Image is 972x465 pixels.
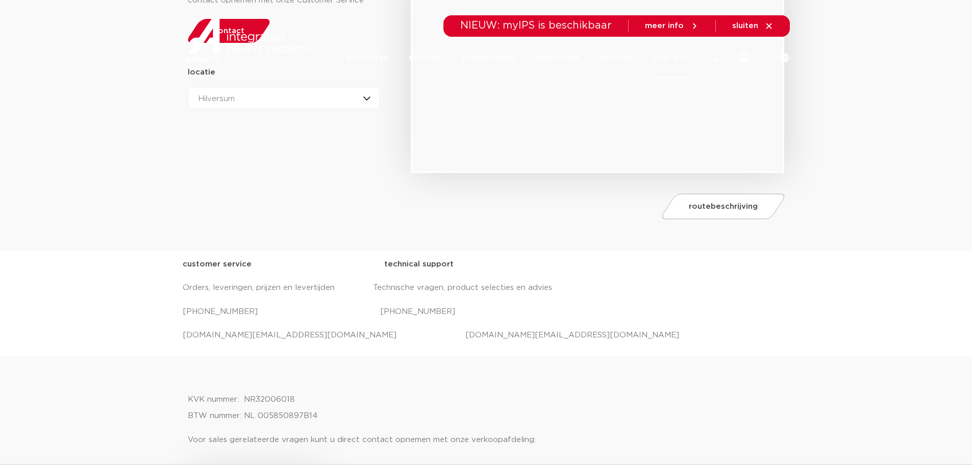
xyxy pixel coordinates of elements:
span: sluiten [732,22,758,30]
a: sluiten [732,21,774,31]
p: Orders, leveringen, prijzen en levertijden Technische vragen, product selecties en advies [183,280,790,296]
a: services [600,37,632,78]
a: markten [409,37,441,78]
span: meer info [645,22,684,30]
a: meer info [645,21,699,31]
nav: Menu [347,37,688,78]
span: routebeschrijving [689,203,758,210]
span: Hilversum [198,95,235,103]
a: toepassingen [462,37,515,78]
div: my IPS [739,37,749,78]
p: KVK nummer: NR32006018 BTW nummer: NL 005850897B14 [188,391,785,424]
a: over ons [653,37,688,78]
p: [PHONE_NUMBER] [PHONE_NUMBER] [183,304,790,320]
strong: customer service technical support [183,260,454,268]
span: NIEUW: myIPS is beschikbaar [460,20,612,31]
p: Voor sales gerelateerde vragen kunt u direct contact opnemen met onze verkoopafdeling: [188,432,785,448]
a: routebeschrijving [659,193,788,219]
a: downloads [536,37,579,78]
p: [DOMAIN_NAME][EMAIL_ADDRESS][DOMAIN_NAME] [DOMAIN_NAME][EMAIL_ADDRESS][DOMAIN_NAME] [183,327,790,344]
a: producten [347,37,388,78]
